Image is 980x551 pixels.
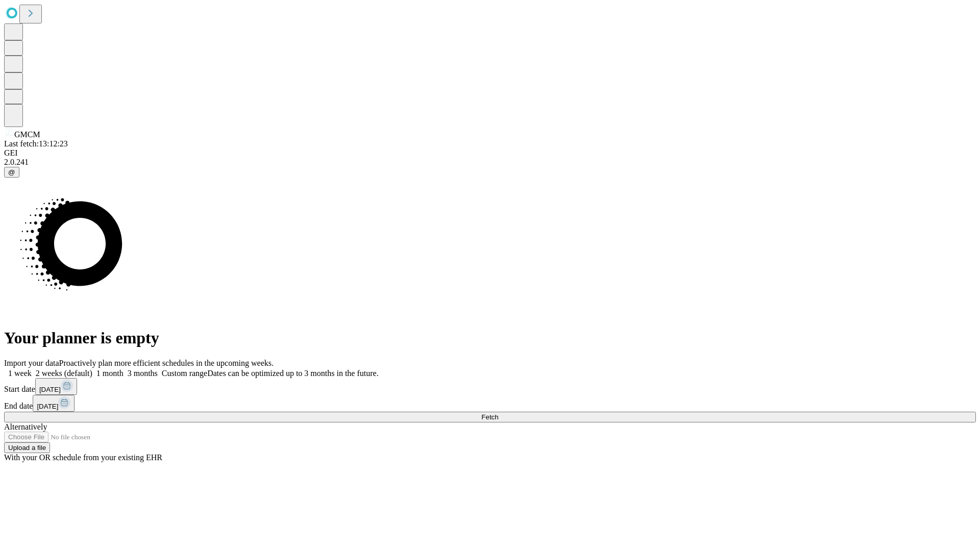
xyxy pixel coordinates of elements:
[4,359,59,367] span: Import your data
[4,378,976,395] div: Start date
[4,395,976,412] div: End date
[14,130,40,139] span: GMCM
[4,167,19,178] button: @
[4,139,68,148] span: Last fetch: 13:12:23
[35,378,77,395] button: [DATE]
[4,422,47,431] span: Alternatively
[33,395,75,412] button: [DATE]
[8,168,15,176] span: @
[37,403,58,410] span: [DATE]
[4,442,50,453] button: Upload a file
[4,412,976,422] button: Fetch
[4,329,976,347] h1: Your planner is empty
[39,386,61,393] span: [DATE]
[128,369,158,378] span: 3 months
[162,369,207,378] span: Custom range
[4,148,976,158] div: GEI
[4,453,162,462] span: With your OR schedule from your existing EHR
[96,369,124,378] span: 1 month
[207,369,378,378] span: Dates can be optimized up to 3 months in the future.
[8,369,32,378] span: 1 week
[481,413,498,421] span: Fetch
[4,158,976,167] div: 2.0.241
[59,359,274,367] span: Proactively plan more efficient schedules in the upcoming weeks.
[36,369,92,378] span: 2 weeks (default)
